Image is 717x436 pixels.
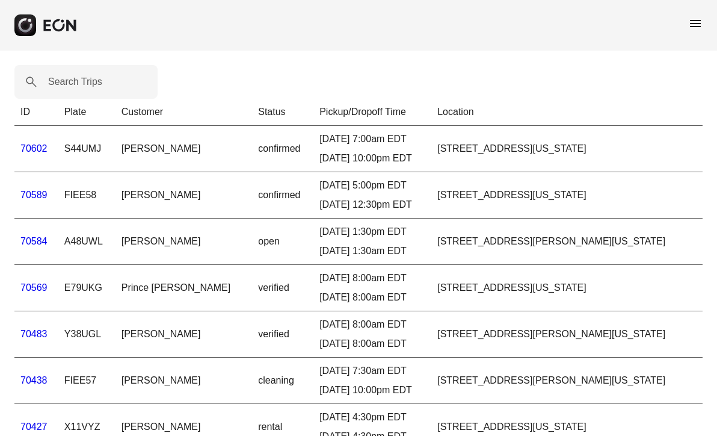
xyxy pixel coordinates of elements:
[319,364,425,378] div: [DATE] 7:30am EDT
[20,375,48,385] a: 70438
[319,198,425,212] div: [DATE] 12:30pm EDT
[115,99,252,126] th: Customer
[431,99,703,126] th: Location
[14,99,58,126] th: ID
[319,271,425,285] div: [DATE] 8:00am EDT
[319,337,425,351] div: [DATE] 8:00am EDT
[431,172,703,219] td: [STREET_ADDRESS][US_STATE]
[58,172,115,219] td: FIEE58
[20,143,48,154] a: 70602
[115,172,252,219] td: [PERSON_NAME]
[58,99,115,126] th: Plate
[319,132,425,146] div: [DATE] 7:00am EDT
[20,329,48,339] a: 70483
[58,358,115,404] td: FIEE57
[319,290,425,305] div: [DATE] 8:00am EDT
[20,236,48,246] a: 70584
[20,190,48,200] a: 70589
[688,16,703,31] span: menu
[20,282,48,293] a: 70569
[431,265,703,311] td: [STREET_ADDRESS][US_STATE]
[115,358,252,404] td: [PERSON_NAME]
[115,219,252,265] td: [PERSON_NAME]
[319,178,425,193] div: [DATE] 5:00pm EDT
[115,311,252,358] td: [PERSON_NAME]
[431,311,703,358] td: [STREET_ADDRESS][PERSON_NAME][US_STATE]
[58,265,115,311] td: E79UKG
[319,225,425,239] div: [DATE] 1:30pm EDT
[431,358,703,404] td: [STREET_ADDRESS][PERSON_NAME][US_STATE]
[431,219,703,265] td: [STREET_ADDRESS][PERSON_NAME][US_STATE]
[319,317,425,332] div: [DATE] 8:00am EDT
[431,126,703,172] td: [STREET_ADDRESS][US_STATE]
[58,311,115,358] td: Y38UGL
[319,151,425,166] div: [DATE] 10:00pm EDT
[58,219,115,265] td: A48UWL
[319,383,425,397] div: [DATE] 10:00pm EDT
[115,126,252,172] td: [PERSON_NAME]
[252,311,313,358] td: verified
[252,172,313,219] td: confirmed
[252,99,313,126] th: Status
[319,410,425,425] div: [DATE] 4:30pm EDT
[319,244,425,258] div: [DATE] 1:30am EDT
[252,126,313,172] td: confirmed
[48,75,102,89] label: Search Trips
[252,219,313,265] td: open
[313,99,431,126] th: Pickup/Dropoff Time
[58,126,115,172] td: S44UMJ
[252,358,313,404] td: cleaning
[20,422,48,432] a: 70427
[252,265,313,311] td: verified
[115,265,252,311] td: Prince [PERSON_NAME]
